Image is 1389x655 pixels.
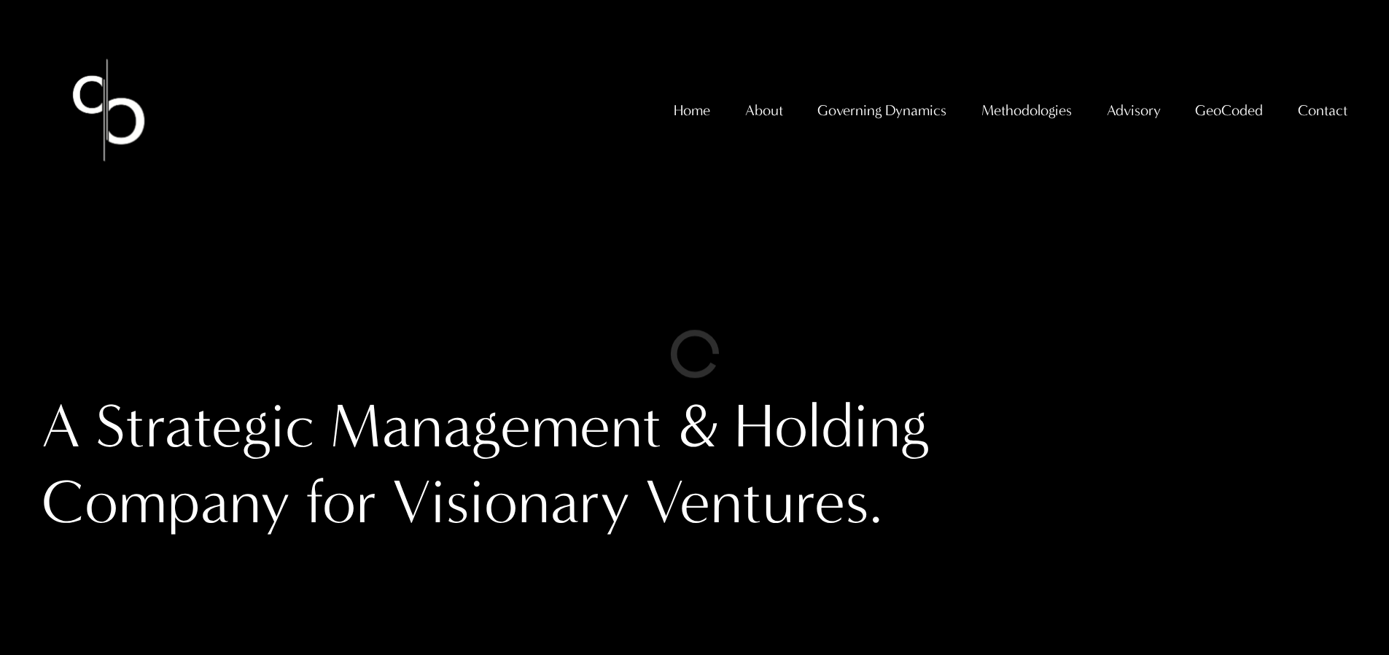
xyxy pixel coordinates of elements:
[330,389,662,465] div: Management
[677,389,719,465] div: &
[817,97,946,124] span: Governing Dynamics
[1107,97,1161,124] span: Advisory
[745,97,783,124] span: About
[817,96,946,125] a: folder dropdown
[1107,96,1161,125] a: folder dropdown
[745,96,783,125] a: folder dropdown
[645,465,883,540] div: Ventures.
[734,389,929,465] div: Holding
[42,465,290,540] div: Company
[96,389,314,465] div: Strategic
[981,97,1072,124] span: Methodologies
[1298,96,1347,125] a: folder dropdown
[1195,97,1263,124] span: GeoCoded
[306,465,377,540] div: for
[42,389,80,465] div: A
[392,465,630,540] div: Visionary
[981,96,1072,125] a: folder dropdown
[1298,97,1347,124] span: Contact
[42,43,176,177] img: Christopher Sanchez &amp; Co.
[674,96,710,125] a: Home
[1195,96,1263,125] a: folder dropdown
